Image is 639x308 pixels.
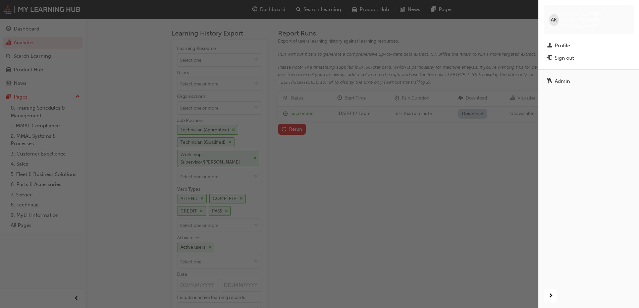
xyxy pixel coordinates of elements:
a: Admin [544,75,634,87]
span: [PERSON_NAME] [562,23,597,29]
a: Profile [544,40,634,52]
span: AK [551,16,557,24]
div: Profile [555,42,570,50]
div: Admin [555,77,570,85]
span: next-icon [548,292,553,300]
span: [PERSON_NAME] [PERSON_NAME] [562,11,628,23]
span: keys-icon [547,78,552,84]
span: man-icon [547,43,552,49]
button: Sign out [544,52,634,64]
div: Sign out [555,54,574,62]
span: exit-icon [547,55,552,61]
